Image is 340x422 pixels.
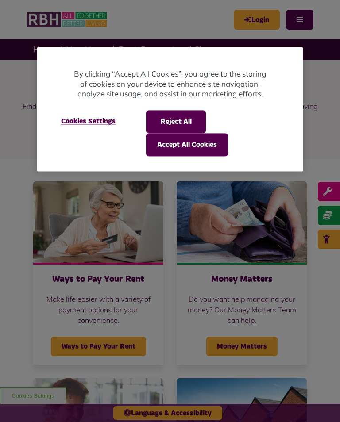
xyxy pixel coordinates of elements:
div: Cookie banner [37,47,303,172]
div: Privacy [37,47,303,172]
p: By clicking “Accept All Cookies”, you agree to the storing of cookies on your device to enhance s... [73,69,267,100]
button: Cookies Settings [50,110,126,132]
button: Reject All [146,110,206,133]
button: Accept All Cookies [146,133,228,156]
